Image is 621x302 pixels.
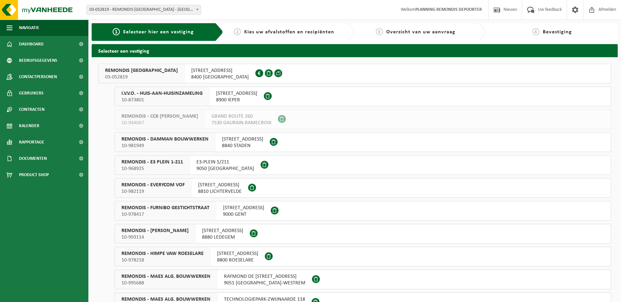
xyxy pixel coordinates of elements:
[196,165,254,172] span: 9050 [GEOGRAPHIC_DATA]
[198,188,242,195] span: 8810 LICHTERVELDE
[98,64,611,83] button: REMONDIS [GEOGRAPHIC_DATA] 03-052819 [STREET_ADDRESS]8400 [GEOGRAPHIC_DATA]
[216,97,257,103] span: 8900 IEPER
[191,74,249,80] span: 8400 [GEOGRAPHIC_DATA]
[216,90,257,97] span: [STREET_ADDRESS]
[105,74,178,80] span: 03-052819
[115,270,611,289] button: REMONDIS - MAES ALG. BOUWWERKEN 10-995688 RAYMOND DE [STREET_ADDRESS]9051 [GEOGRAPHIC_DATA]-WESTREM
[217,257,258,263] span: 8800 ROESELARE
[224,273,305,280] span: RAYMOND DE [STREET_ADDRESS]
[19,167,49,183] span: Product Shop
[223,211,264,218] span: 9000 GENT
[92,44,618,57] h2: Selecteer een vestiging
[19,85,44,101] span: Gebruikers
[121,159,183,165] span: REMONDIS - E3 PLEIN 1-211
[123,29,194,35] span: Selecteer hier een vestiging
[532,28,539,35] span: 4
[191,67,249,74] span: [STREET_ADDRESS]
[86,5,201,15] span: 03-052819 - REMONDIS WEST-VLAANDEREN - OOSTENDE
[202,227,243,234] span: [STREET_ADDRESS]
[121,227,189,234] span: REMONDIS - [PERSON_NAME]
[202,234,243,241] span: 8880 LEDEGEM
[121,211,210,218] span: 10-978417
[223,205,264,211] span: [STREET_ADDRESS]
[19,134,44,150] span: Rapportage
[19,36,44,52] span: Dashboard
[211,120,271,126] span: 7530 GAURAIN-RAMECROIX
[198,182,242,188] span: [STREET_ADDRESS]
[121,273,210,280] span: REMONDIS - MAES ALG. BOUWWERKEN
[244,29,334,35] span: Kies uw afvalstoffen en recipiënten
[115,247,611,266] button: REMONDIS - HIMPE VAW ROESELARE 10-978218 [STREET_ADDRESS]8800 ROESELARE
[196,159,254,165] span: E3-PLEIN 1/211
[115,132,611,152] button: REMONDIS - DAMMAN BOUWWERKEN 10-981949 [STREET_ADDRESS]8840 STADEN
[19,101,45,118] span: Contracten
[222,136,263,143] span: [STREET_ADDRESS]
[19,69,57,85] span: Contactpersonen
[543,29,572,35] span: Bevestiging
[121,257,204,263] span: 10-978218
[19,150,47,167] span: Documenten
[115,178,611,198] button: REMONDIS - EVERYCOM VOF 10-982119 [STREET_ADDRESS]8810 LICHTERVELDE
[121,113,198,120] span: REMONDIS - CCB [PERSON_NAME]
[121,120,198,126] span: 10-944067
[222,143,263,149] span: 8840 STADEN
[19,20,39,36] span: Navigatie
[234,28,241,35] span: 2
[115,224,611,243] button: REMONDIS - [PERSON_NAME] 10-993114 [STREET_ADDRESS]8880 LEDEGEM
[121,165,183,172] span: 10-968925
[121,97,203,103] span: 10-873801
[121,188,185,195] span: 10-982119
[121,234,189,241] span: 10-993114
[217,250,258,257] span: [STREET_ADDRESS]
[121,143,209,149] span: 10-981949
[121,280,210,286] span: 10-995688
[376,28,383,35] span: 3
[87,5,201,14] span: 03-052819 - REMONDIS WEST-VLAANDEREN - OOSTENDE
[105,67,178,74] span: REMONDIS [GEOGRAPHIC_DATA]
[386,29,455,35] span: Overzicht van uw aanvraag
[121,205,210,211] span: REMONDIS - FURNIBO GESTICHTSTRAAT
[121,90,203,97] span: I.V.V.O. - HUIS-AAN-HUISINZAMELING
[19,118,39,134] span: Kalender
[115,155,611,175] button: REMONDIS - E3 PLEIN 1-211 10-968925 E3-PLEIN 1/2119050 [GEOGRAPHIC_DATA]
[121,136,209,143] span: REMONDIS - DAMMAN BOUWWERKEN
[121,182,185,188] span: REMONDIS - EVERYCOM VOF
[113,28,120,35] span: 1
[415,7,482,12] strong: PLANNING REMONDIS DEPOORTER
[211,113,271,120] span: GRAND ROUTE 260
[115,201,611,221] button: REMONDIS - FURNIBO GESTICHTSTRAAT 10-978417 [STREET_ADDRESS]9000 GENT
[19,52,57,69] span: Bedrijfsgegevens
[115,87,611,106] button: I.V.V.O. - HUIS-AAN-HUISINZAMELING 10-873801 [STREET_ADDRESS]8900 IEPER
[121,250,204,257] span: REMONDIS - HIMPE VAW ROESELARE
[224,280,305,286] span: 9051 [GEOGRAPHIC_DATA]-WESTREM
